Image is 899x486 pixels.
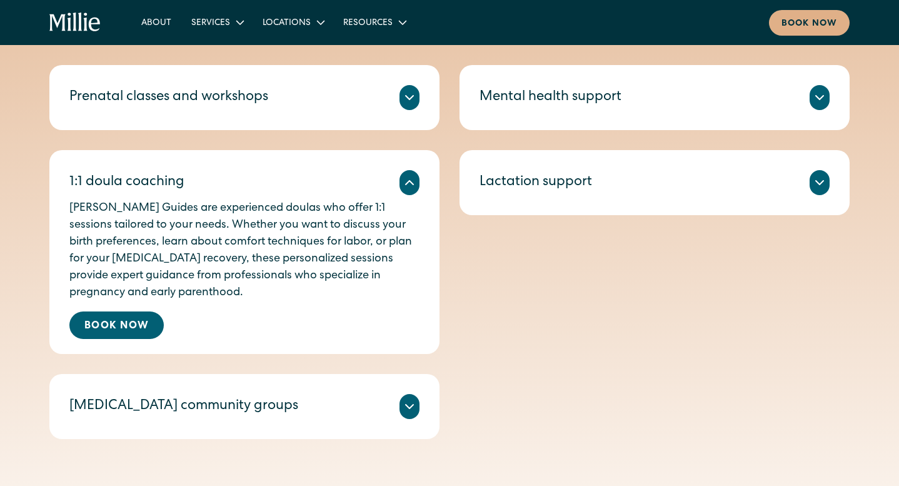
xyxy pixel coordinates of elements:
[263,17,311,30] div: Locations
[480,88,621,108] div: Mental health support
[480,173,592,193] div: Lactation support
[69,88,268,108] div: Prenatal classes and workshops
[333,12,415,33] div: Resources
[69,397,298,417] div: [MEDICAL_DATA] community groups
[781,18,837,31] div: Book now
[191,17,230,30] div: Services
[181,12,253,33] div: Services
[49,13,101,33] a: home
[69,200,419,301] p: [PERSON_NAME] Guides are experienced doulas who offer 1:1 sessions tailored to your needs. Whethe...
[131,12,181,33] a: About
[769,10,850,36] a: Book now
[69,311,164,339] a: Book Now
[343,17,393,30] div: Resources
[253,12,333,33] div: Locations
[69,173,184,193] div: 1:1 doula coaching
